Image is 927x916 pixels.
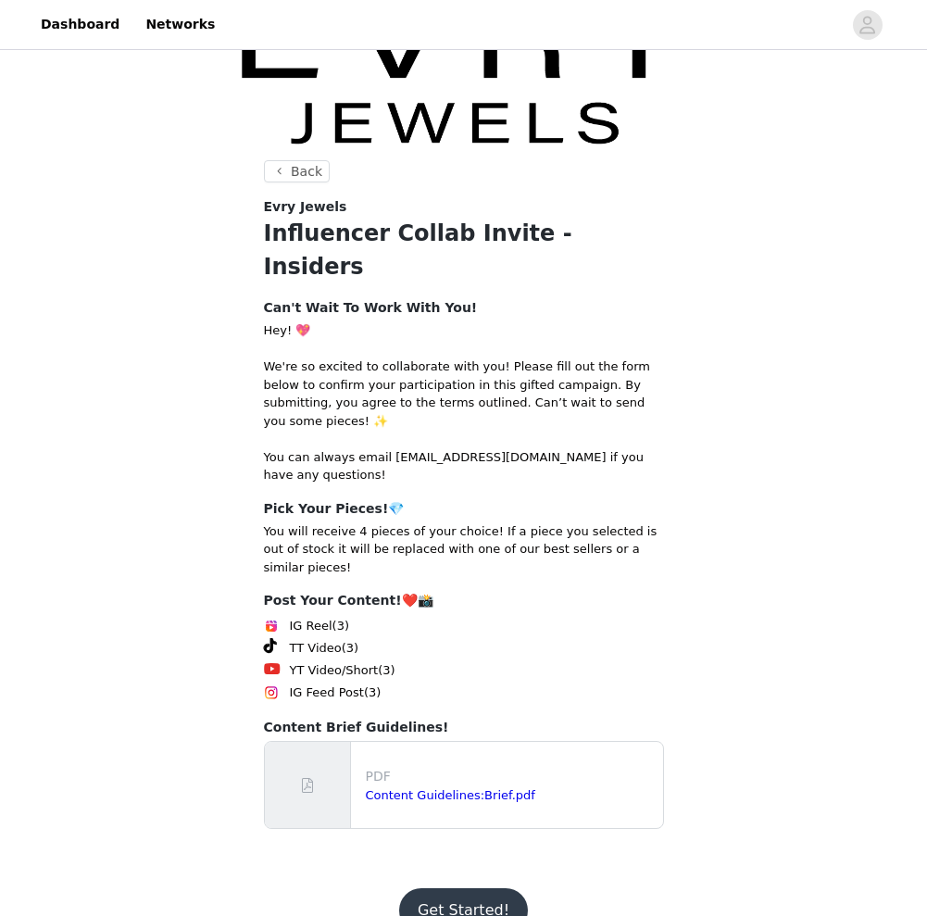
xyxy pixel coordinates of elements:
[264,522,664,577] p: You will receive 4 pieces of your choice! If a piece you selected is out of stock it will be repl...
[332,617,349,635] span: (3)
[264,358,664,430] p: We're so excited to collaborate with you! Please fill out the form below to confirm your particip...
[134,4,226,45] a: Networks
[342,639,358,658] span: (3)
[264,499,664,519] h4: Pick Your Pieces!💎
[290,617,332,635] span: IG Reel
[290,639,342,658] span: TT Video
[264,217,664,283] h1: Influencer Collab Invite - Insiders
[264,298,664,318] h4: Can't Wait To Work With You!
[364,684,381,702] span: (3)
[264,160,331,182] button: Back
[264,321,664,340] p: Hey! 💖
[264,685,279,700] img: Instagram Icon
[858,10,876,40] div: avatar
[264,718,664,737] h4: Content Brief Guidelines!
[264,448,664,484] div: You can always email [EMAIL_ADDRESS][DOMAIN_NAME] if you have any questions!
[290,684,364,702] span: IG Feed Post
[290,661,379,680] span: YT Video/Short
[264,619,279,634] img: Instagram Reels Icon
[378,661,395,680] span: (3)
[30,4,131,45] a: Dashboard
[264,197,347,217] span: Evry Jewels
[264,591,664,610] h4: Post Your Content!❤️📸
[366,767,656,786] p: PDF
[366,788,535,802] a: Content Guidelines:Brief.pdf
